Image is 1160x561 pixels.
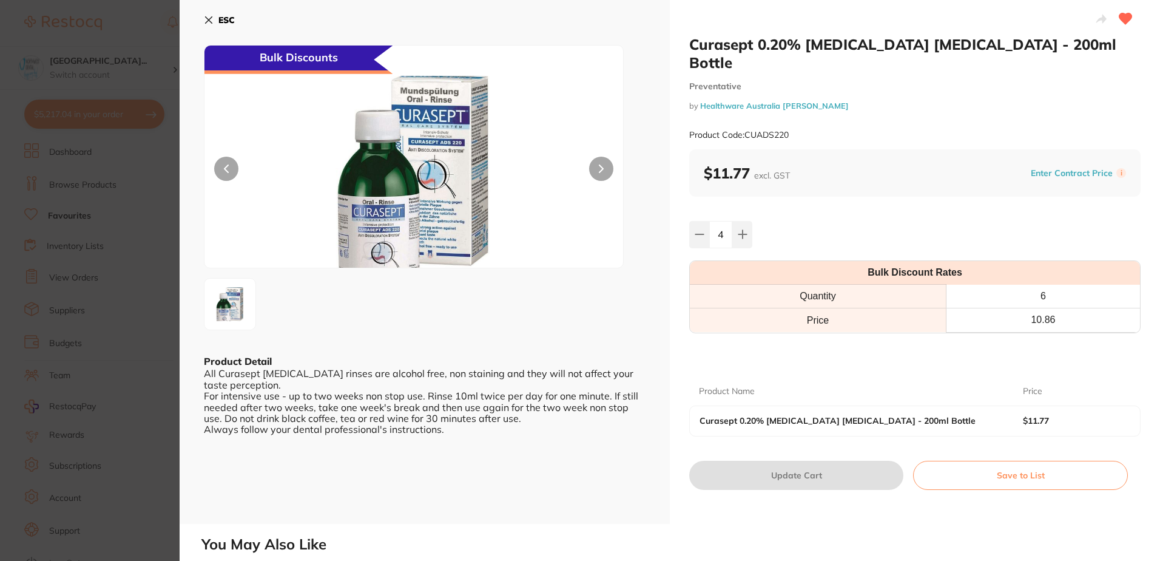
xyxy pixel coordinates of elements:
[704,164,790,182] b: $11.77
[1023,416,1120,426] b: $11.77
[699,386,755,398] p: Product Name
[689,35,1141,72] h2: Curasept 0.20% [MEDICAL_DATA] [MEDICAL_DATA] - 200ml Bottle
[204,10,235,30] button: ESC
[288,76,539,268] img: anBn
[201,536,1155,553] h2: You May Also Like
[700,416,990,426] b: Curasept 0.20% [MEDICAL_DATA] [MEDICAL_DATA] - 200ml Bottle
[1027,168,1116,179] button: Enter Contract Price
[218,15,235,25] b: ESC
[754,170,790,181] span: excl. GST
[946,285,1141,308] th: 6
[700,101,849,110] a: Healthware Australia [PERSON_NAME]
[690,285,946,308] th: Quantity
[204,355,272,367] b: Product Detail
[1023,386,1042,398] p: Price
[690,261,1140,285] th: Bulk Discount Rates
[208,282,252,326] img: anBn
[690,308,946,332] td: Price
[204,368,646,435] div: All Curasept [MEDICAL_DATA] rinses are alcohol free, non staining and they will not affect your t...
[946,308,1141,332] th: 10.86
[689,101,1141,110] small: by
[1116,168,1126,178] label: i
[689,130,789,140] small: Product Code: CUADS220
[913,461,1128,490] button: Save to List
[689,81,1141,92] small: Preventative
[204,46,393,74] div: Bulk Discounts
[689,461,903,490] button: Update Cart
